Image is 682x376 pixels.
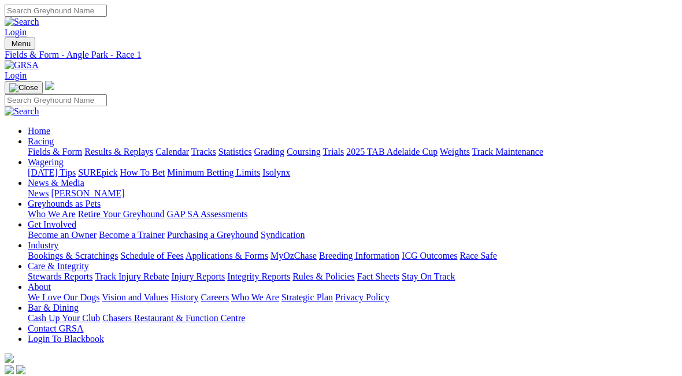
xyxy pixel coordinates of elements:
a: MyOzChase [270,251,317,260]
a: We Love Our Dogs [28,292,99,302]
input: Search [5,94,107,106]
div: Bar & Dining [28,313,677,323]
a: About [28,282,51,292]
a: Care & Integrity [28,261,89,271]
a: Careers [201,292,229,302]
a: Schedule of Fees [120,251,183,260]
div: About [28,292,677,303]
a: Minimum Betting Limits [167,167,260,177]
a: Rules & Policies [292,271,355,281]
input: Search [5,5,107,17]
button: Toggle navigation [5,38,35,50]
img: GRSA [5,60,39,70]
div: Get Involved [28,230,677,240]
a: Fact Sheets [357,271,399,281]
a: Chasers Restaurant & Function Centre [102,313,245,323]
div: Care & Integrity [28,271,677,282]
a: Greyhounds as Pets [28,199,101,209]
a: GAP SA Assessments [167,209,248,219]
a: Breeding Information [319,251,399,260]
a: ICG Outcomes [402,251,457,260]
a: [PERSON_NAME] [51,188,124,198]
a: Calendar [155,147,189,157]
div: Greyhounds as Pets [28,209,677,219]
img: Close [9,83,38,92]
a: How To Bet [120,167,165,177]
a: Become a Trainer [99,230,165,240]
a: Syndication [261,230,305,240]
a: Bar & Dining [28,303,79,312]
a: Trials [323,147,344,157]
a: Privacy Policy [335,292,390,302]
a: Stewards Reports [28,271,92,281]
a: Race Safe [459,251,496,260]
a: Coursing [287,147,321,157]
div: Racing [28,147,677,157]
a: Stay On Track [402,271,455,281]
a: Isolynx [262,167,290,177]
a: Purchasing a Greyhound [167,230,258,240]
a: Strategic Plan [281,292,333,302]
a: SUREpick [78,167,117,177]
img: Search [5,17,39,27]
a: Results & Replays [84,147,153,157]
a: Who We Are [231,292,279,302]
img: logo-grsa-white.png [5,353,14,363]
a: Get Involved [28,219,76,229]
div: Industry [28,251,677,261]
a: Track Injury Rebate [95,271,169,281]
a: Login [5,27,27,37]
a: Vision and Values [102,292,168,302]
div: Wagering [28,167,677,178]
a: History [170,292,198,302]
button: Toggle navigation [5,81,43,94]
a: Bookings & Scratchings [28,251,118,260]
a: Industry [28,240,58,250]
a: Become an Owner [28,230,97,240]
a: Fields & Form - Angle Park - Race 1 [5,50,677,60]
a: Racing [28,136,54,146]
a: Grading [254,147,284,157]
a: Wagering [28,157,64,167]
span: Menu [12,39,31,48]
a: Login [5,70,27,80]
img: twitter.svg [16,365,25,374]
a: Login To Blackbook [28,334,104,344]
a: News [28,188,49,198]
a: Fields & Form [28,147,82,157]
img: facebook.svg [5,365,14,374]
a: Contact GRSA [28,323,83,333]
a: Retire Your Greyhound [78,209,165,219]
a: [DATE] Tips [28,167,76,177]
a: Statistics [218,147,252,157]
a: Cash Up Your Club [28,313,100,323]
img: Search [5,106,39,117]
a: Integrity Reports [227,271,290,281]
img: logo-grsa-white.png [45,81,54,90]
a: Weights [440,147,470,157]
a: Who We Are [28,209,76,219]
a: Applications & Forms [186,251,268,260]
a: News & Media [28,178,84,188]
a: Tracks [191,147,216,157]
a: 2025 TAB Adelaide Cup [346,147,438,157]
a: Injury Reports [171,271,225,281]
a: Home [28,126,50,136]
div: News & Media [28,188,677,199]
a: Track Maintenance [472,147,543,157]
